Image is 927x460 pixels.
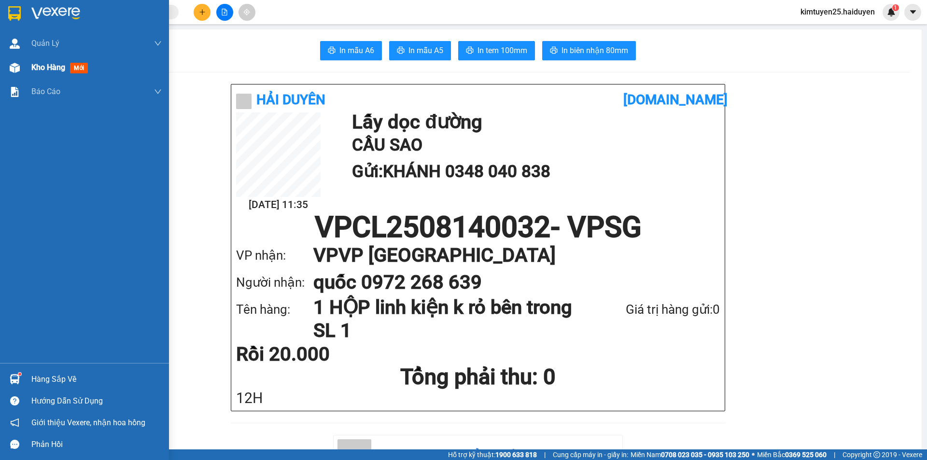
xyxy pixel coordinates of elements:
b: [DOMAIN_NAME] [623,92,728,108]
button: printerIn mẫu A5 [389,41,451,60]
span: Miền Nam [631,449,749,460]
span: 1 [894,4,897,11]
div: KHÁNH [8,20,76,31]
b: Hải Duyên [256,92,325,108]
div: VP nhận: [236,246,313,265]
span: Kho hàng [31,63,65,72]
span: notification [10,418,19,427]
h1: SL 1 [313,319,575,342]
div: 0348040838 [8,31,76,45]
span: caret-down [909,8,917,16]
span: In tem 100mm [478,44,527,56]
span: In mẫu A6 [339,44,374,56]
div: Giá trị hàng gửi: 0 [575,300,720,320]
span: printer [466,46,474,56]
button: plus [194,4,211,21]
h1: 1 HỘP linh kiện k rỏ bên trong [313,296,575,319]
span: CẦU SAO [8,45,51,79]
span: In biên nhận 80mm [562,44,628,56]
span: printer [550,46,558,56]
img: warehouse-icon [10,63,20,73]
span: down [154,88,162,96]
span: copyright [873,451,880,458]
h1: Gửi: KHÁNH 0348 040 838 [352,158,715,185]
button: printerIn mẫu A6 [320,41,382,60]
div: VP [GEOGRAPHIC_DATA] [83,8,181,31]
div: Người nhận: [236,273,313,293]
span: Quản Lý [31,37,59,49]
span: mới [70,63,88,73]
sup: 1 [18,373,21,376]
div: 0972268639 [83,43,181,56]
img: warehouse-icon [10,39,20,49]
h1: Tổng phải thu: 0 [236,364,720,390]
div: Hướng dẫn sử dụng [31,394,162,408]
span: printer [397,46,405,56]
strong: 1900 633 818 [495,451,537,459]
strong: 0369 525 060 [785,451,827,459]
span: Nhận: [83,9,106,19]
strong: 0708 023 035 - 0935 103 250 [661,451,749,459]
button: caret-down [904,4,921,21]
span: | [834,449,835,460]
button: printerIn biên nhận 80mm [542,41,636,60]
span: | [544,449,546,460]
span: DĐ: [8,50,22,60]
span: file-add [221,9,228,15]
span: message [10,440,19,449]
img: solution-icon [10,87,20,97]
div: Phản hồi [31,437,162,452]
h1: VP VP [GEOGRAPHIC_DATA] [313,242,701,269]
div: VP Cai Lậy [8,8,76,20]
h2: [DATE] 11:35 [236,197,321,213]
h1: Lấy dọc đường [352,112,715,132]
sup: 1 [892,4,899,11]
h2: CẦU SAO [352,132,715,158]
img: icon-new-feature [887,8,896,16]
span: In mẫu A5 [408,44,443,56]
button: printerIn tem 100mm [458,41,535,60]
img: logo-vxr [8,6,21,21]
button: file-add [216,4,233,21]
span: Cung cấp máy in - giấy in: [553,449,628,460]
div: Hàng sắp về [31,372,162,387]
h1: quốc 0972 268 639 [313,269,701,296]
button: aim [239,4,255,21]
span: aim [243,9,250,15]
span: Giới thiệu Vexere, nhận hoa hồng [31,417,145,429]
span: ⚪️ [752,453,755,457]
span: question-circle [10,396,19,405]
div: Rồi 20.000 [236,345,396,364]
span: printer [328,46,336,56]
h1: VPCL2508140032 - VPSG [236,213,720,242]
span: Hỗ trợ kỹ thuật: [448,449,537,460]
span: Gửi: [8,9,23,19]
span: kimtuyen25.haiduyen [793,6,883,18]
span: plus [199,9,206,15]
img: warehouse-icon [10,374,20,384]
div: 12H [236,390,720,406]
span: Báo cáo [31,85,60,98]
div: quốc [83,31,181,43]
div: Tên hàng: [236,300,313,320]
span: Miền Bắc [757,449,827,460]
span: down [154,40,162,47]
